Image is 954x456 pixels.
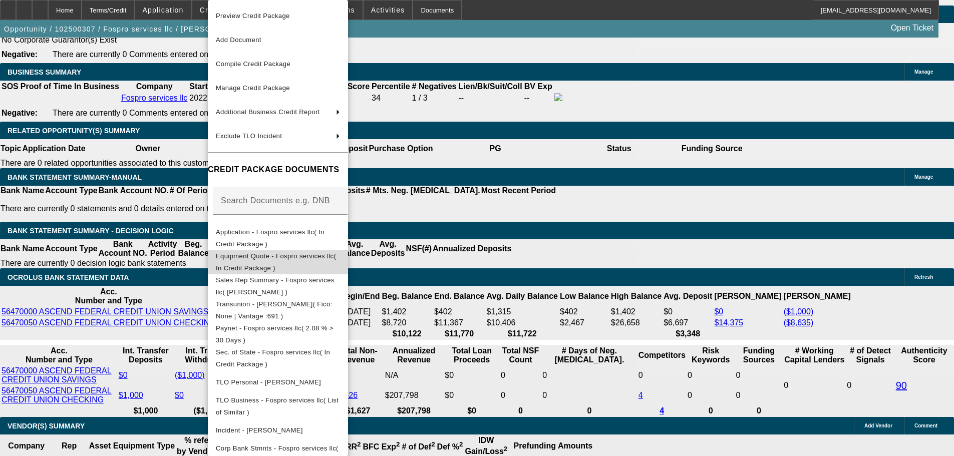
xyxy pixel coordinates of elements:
span: Manage Credit Package [216,84,290,92]
span: Equipment Quote - Fospro services llc( In Credit Package ) [216,252,336,272]
button: Incident - Foster, Robert [208,418,348,442]
span: Additional Business Credit Report [216,108,320,116]
button: Paynet - Fospro services llc( 2.08 % > 30 Days ) [208,322,348,346]
button: TLO Personal - Foster, Robert [208,370,348,394]
span: Add Document [216,36,261,44]
button: Application - Fospro services llc( In Credit Package ) [208,226,348,250]
span: Exclude TLO Incident [216,132,282,140]
span: Transunion - [PERSON_NAME]( Fico: None | Vantage :691 ) [216,300,333,320]
span: Paynet - Fospro services llc( 2.08 % > 30 Days ) [216,324,334,344]
span: Compile Credit Package [216,60,290,68]
span: Preview Credit Package [216,12,290,20]
span: TLO Business - Fospro services llc( List of Similar ) [216,396,339,416]
span: Application - Fospro services llc( In Credit Package ) [216,228,325,248]
h4: CREDIT PACKAGE DOCUMENTS [208,164,348,176]
button: Sec. of State - Fospro services llc( In Credit Package ) [208,346,348,370]
span: Sec. of State - Fospro services llc( In Credit Package ) [216,348,330,368]
button: TLO Business - Fospro services llc( List of Similar ) [208,394,348,418]
button: Sales Rep Summary - Fospro services llc( Flores, Brian ) [208,274,348,298]
span: Incident - [PERSON_NAME] [216,426,303,434]
span: TLO Personal - [PERSON_NAME] [216,378,321,386]
span: Sales Rep Summary - Fospro services llc( [PERSON_NAME] ) [216,276,335,296]
mat-label: Search Documents e.g. DNB [221,196,330,205]
button: Transunion - Foster, Robert( Fico: None | Vantage :691 ) [208,298,348,322]
button: Equipment Quote - Fospro services llc( In Credit Package ) [208,250,348,274]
